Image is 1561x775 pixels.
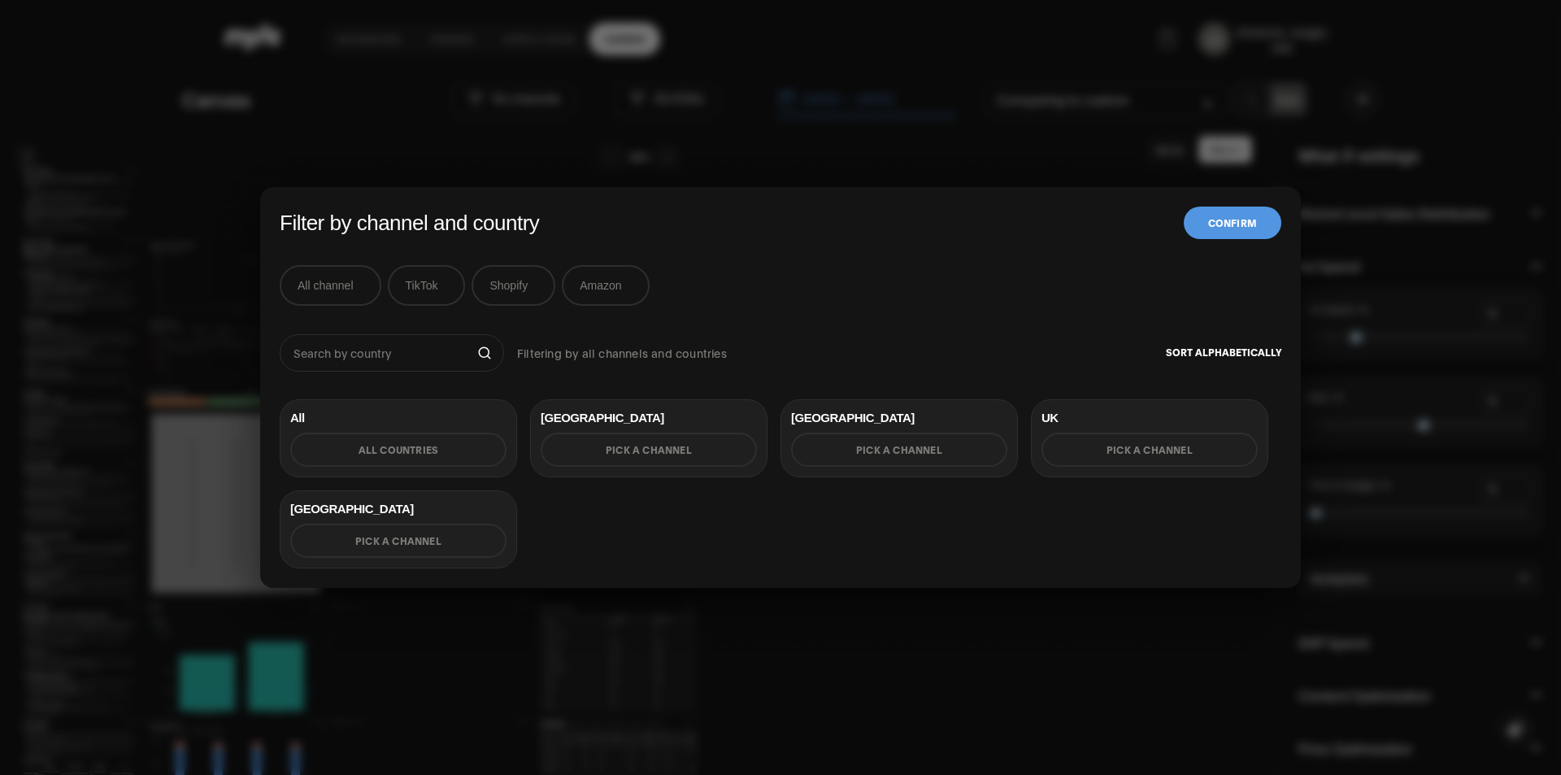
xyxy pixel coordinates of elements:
[290,501,507,517] p: [GEOGRAPHIC_DATA]
[791,433,1007,467] button: Pick a channel
[290,524,507,558] button: Pick a channel
[562,265,649,306] button: Amazon
[290,410,507,426] p: All
[472,265,555,306] button: Shopify
[791,410,1007,426] p: [GEOGRAPHIC_DATA]
[280,265,381,306] button: All channel
[1184,207,1281,239] button: Confirm
[290,433,507,467] button: All countries
[388,265,466,306] button: TikTok
[1166,332,1281,373] button: Sort alphabetically
[292,343,471,363] input: Search by country
[541,410,757,426] p: [GEOGRAPHIC_DATA]
[541,433,757,467] button: Pick a channel
[1041,433,1258,467] button: Pick a channel
[517,347,727,359] p: Filtering by all channels and countries
[280,209,539,237] h1: Filter by channel and country
[1041,410,1258,426] p: UK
